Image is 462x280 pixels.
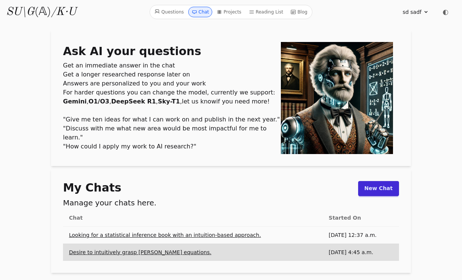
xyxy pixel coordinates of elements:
[403,8,429,16] summary: sd sadf
[63,115,281,124] li: "Give me ten ideas for what I can work on and publish in the next year."
[88,98,109,105] b: O1/O3
[63,45,281,58] h1: Ask AI your questions
[188,7,212,17] a: Chat
[69,249,211,255] a: Desire to intuitively grasp [PERSON_NAME] equations.
[214,7,244,17] a: Projects
[111,98,156,105] b: DeepSeek R1
[63,210,323,227] th: Chat
[6,5,76,19] a: SU\G(𝔸)/K·U
[323,210,399,227] th: Started On
[63,124,281,142] li: "Discuss with me what new area would be most impactful for me to learn."
[69,232,261,238] a: Looking for a statistical inference book with an intuition-based approach.
[63,88,281,97] li: For harder questions you can change the model, currently we support:
[246,7,286,17] a: Reading List
[438,4,453,19] button: ◐
[323,244,399,261] td: [DATE] 4:45 a.m.
[323,226,399,244] td: [DATE] 12:37 a.m.
[63,70,281,79] li: Get a longer researched response later on
[51,6,76,18] i: /K·U
[63,61,281,70] li: Get an immediate answer in the chat
[63,142,281,151] li: "How could I apply my work to AI research?"
[151,7,187,17] a: Questions
[442,9,448,15] span: ◐
[358,181,399,196] a: New Chat
[63,98,87,105] b: Gemini
[403,8,421,16] span: sd sadf
[182,98,216,105] a: let us know
[63,79,281,88] li: Answers are personalized to you and your work
[158,98,180,105] b: Sky-T1
[6,6,34,18] i: SU\G
[288,7,310,17] a: Blog
[63,97,281,106] li: , , , , if you need more!
[281,42,393,154] img: Chat Logo
[63,181,156,195] h1: My Chats
[63,198,156,208] h2: Manage your chats here.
